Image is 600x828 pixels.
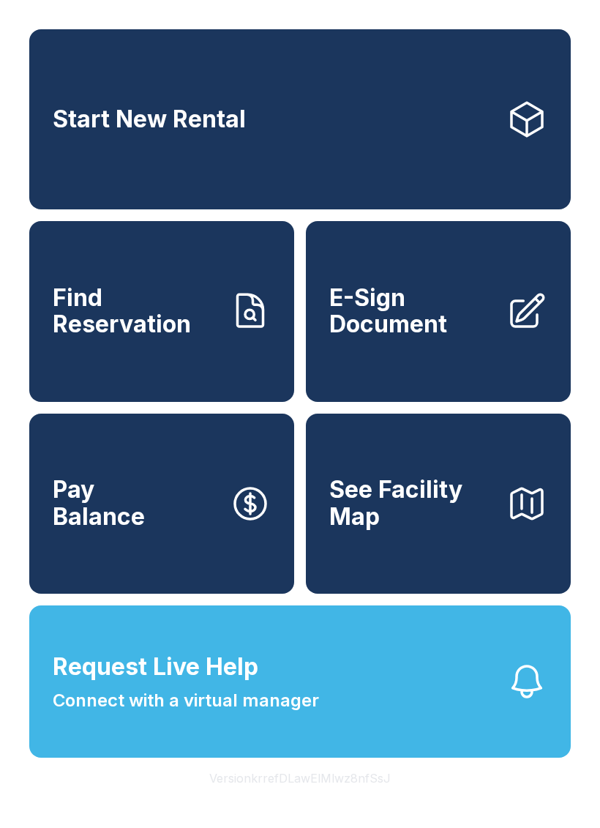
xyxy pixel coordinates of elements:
a: E-Sign Document [306,221,571,401]
span: Request Live Help [53,649,258,685]
button: PayBalance [29,414,294,594]
span: Find Reservation [53,285,218,338]
a: Find Reservation [29,221,294,401]
button: Request Live HelpConnect with a virtual manager [29,605,571,758]
span: Start New Rental [53,106,246,133]
span: See Facility Map [329,477,495,530]
a: Start New Rental [29,29,571,209]
span: Connect with a virtual manager [53,687,319,714]
span: Pay Balance [53,477,145,530]
span: E-Sign Document [329,285,495,338]
button: See Facility Map [306,414,571,594]
button: VersionkrrefDLawElMlwz8nfSsJ [198,758,402,799]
